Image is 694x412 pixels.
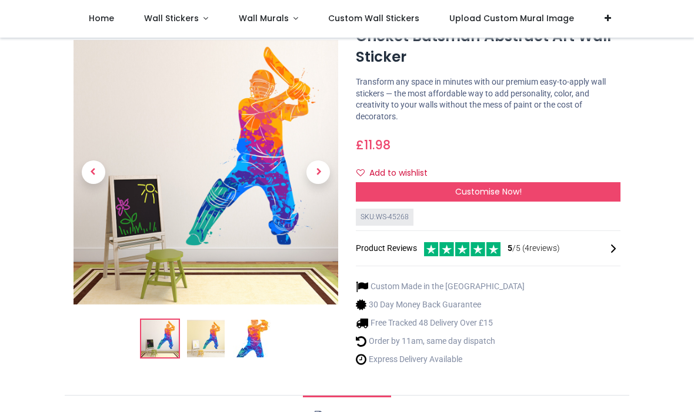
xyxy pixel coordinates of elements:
[356,335,525,347] li: Order by 11am, same day dispatch
[74,41,338,305] img: Cricket Batsman Abstract Art Wall Sticker
[356,353,525,366] li: Express Delivery Available
[364,136,391,153] span: 11.98
[328,12,419,24] span: Custom Wall Stickers
[299,80,339,265] a: Next
[239,12,289,24] span: Wall Murals
[356,169,365,177] i: Add to wishlist
[356,240,620,256] div: Product Reviews
[356,26,620,67] h1: Cricket Batsman Abstract Art Wall Sticker
[356,136,391,153] span: £
[455,186,522,197] span: Customise Now!
[508,243,512,253] span: 5
[187,320,225,358] img: WS-45268-02
[89,12,114,24] span: Home
[144,12,199,24] span: Wall Stickers
[356,209,413,226] div: SKU: WS-45268
[449,12,574,24] span: Upload Custom Mural Image
[82,161,105,185] span: Previous
[74,80,114,265] a: Previous
[356,280,525,293] li: Custom Made in the [GEOGRAPHIC_DATA]
[306,161,330,185] span: Next
[356,317,525,329] li: Free Tracked 48 Delivery Over £15
[356,76,620,122] p: Transform any space in minutes with our premium easy-to-apply wall stickers — the most affordable...
[233,320,271,358] img: WS-45268-03
[356,299,525,311] li: 30 Day Money Back Guarantee
[356,163,438,183] button: Add to wishlistAdd to wishlist
[141,320,179,358] img: Cricket Batsman Abstract Art Wall Sticker
[508,243,560,254] span: /5 ( 4 reviews)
